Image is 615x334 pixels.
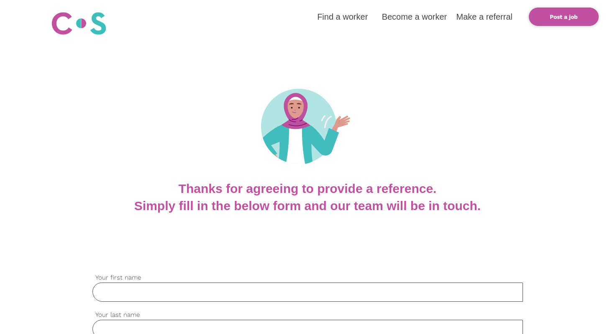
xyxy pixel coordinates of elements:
[179,182,437,195] b: Thanks for agreeing to provide a reference.
[529,8,599,26] a: Post a job
[550,13,578,20] b: Post a job
[382,12,447,21] a: Become a worker
[317,12,368,21] a: Find a worker
[456,12,513,21] a: Make a referral
[92,273,523,283] label: Your first name
[134,199,481,213] b: Simply fill in the below form and our team will be in touch.
[92,310,523,320] label: Your last name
